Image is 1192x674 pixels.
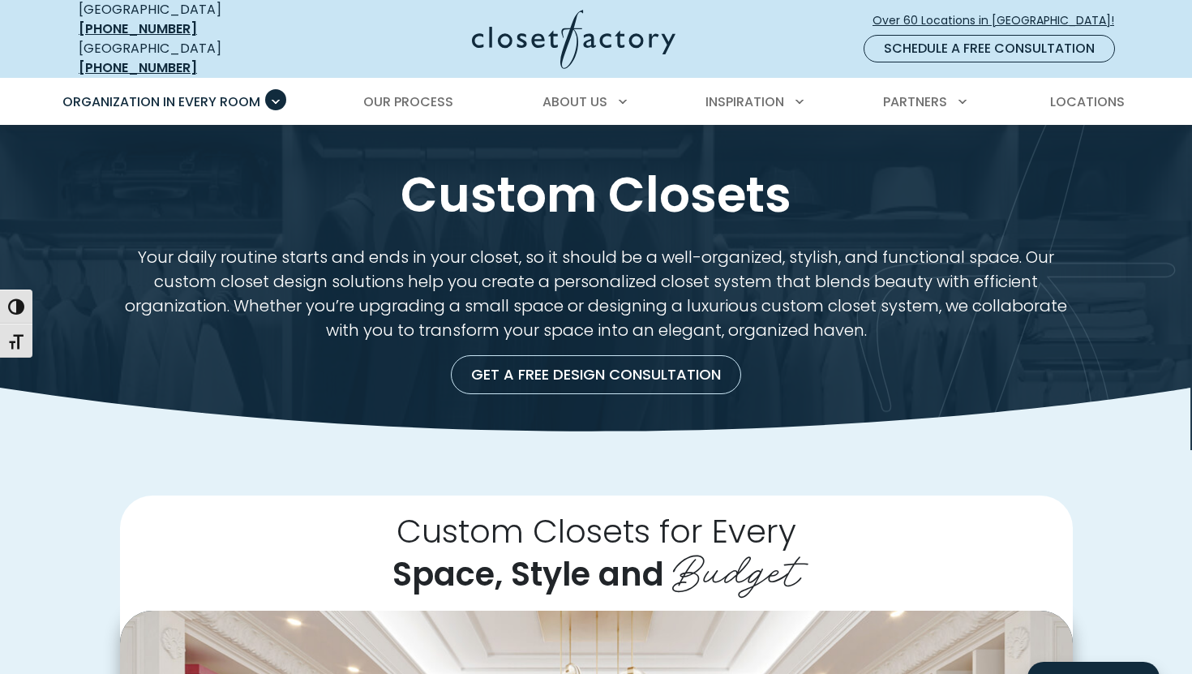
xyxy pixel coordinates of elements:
p: Your daily routine starts and ends in your closet, so it should be a well-organized, stylish, and... [120,245,1073,342]
span: Custom Closets for Every [397,509,796,554]
a: [PHONE_NUMBER] [79,19,197,38]
a: Schedule a Free Consultation [864,35,1115,62]
span: Budget [672,534,800,599]
nav: Primary Menu [51,79,1141,125]
span: Our Process [363,92,453,111]
div: [GEOGRAPHIC_DATA] [79,39,314,78]
img: Closet Factory Logo [472,10,675,69]
span: About Us [542,92,607,111]
a: [PHONE_NUMBER] [79,58,197,77]
span: Inspiration [705,92,784,111]
a: Get a Free Design Consultation [451,355,741,394]
span: Space, Style and [392,552,664,597]
span: Locations [1050,92,1125,111]
span: Partners [883,92,947,111]
h1: Custom Closets [75,164,1117,225]
span: Organization in Every Room [62,92,260,111]
span: Over 60 Locations in [GEOGRAPHIC_DATA]! [873,12,1127,29]
a: Over 60 Locations in [GEOGRAPHIC_DATA]! [872,6,1128,35]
